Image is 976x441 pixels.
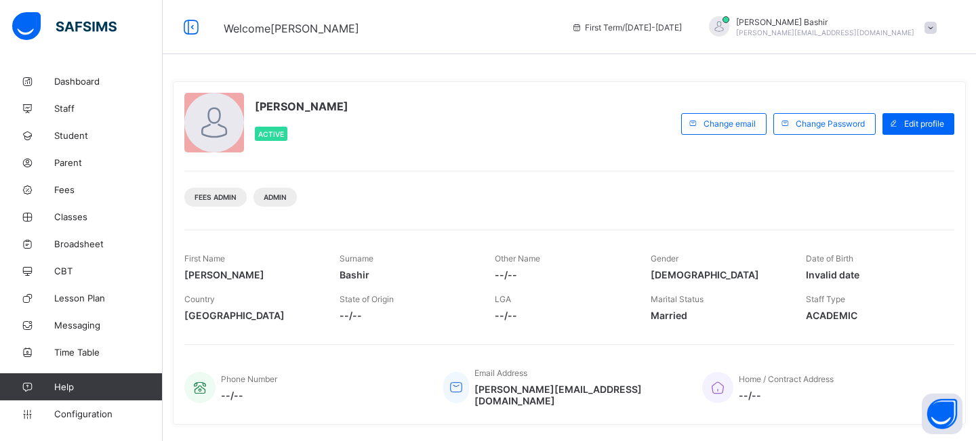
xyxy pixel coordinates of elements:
span: Country [184,294,215,304]
span: Marital Status [651,294,704,304]
span: ACADEMIC [806,310,941,321]
span: Edit profile [904,119,944,129]
span: Email Address [474,368,527,378]
span: Staff [54,103,163,114]
span: [DEMOGRAPHIC_DATA] [651,269,786,280]
span: Classes [54,211,163,222]
span: Other Name [495,253,540,264]
span: First Name [184,253,225,264]
span: --/-- [739,390,834,401]
span: Time Table [54,347,163,358]
span: Help [54,381,162,392]
img: safsims [12,12,117,41]
span: Broadsheet [54,238,163,249]
span: Lesson Plan [54,293,163,303]
span: Welcome [PERSON_NAME] [224,22,359,35]
span: Change Password [796,119,865,129]
span: Fees [54,184,163,195]
span: [PERSON_NAME] Bashir [736,17,914,27]
span: Change email [704,119,756,129]
span: Invalid date [806,269,941,280]
span: Surname [340,253,373,264]
span: CBT [54,266,163,276]
span: Student [54,130,163,141]
span: Bashir [340,269,474,280]
span: Parent [54,157,163,168]
span: --/-- [495,269,630,280]
span: [PERSON_NAME][EMAIL_ADDRESS][DOMAIN_NAME] [736,28,914,37]
span: Gender [651,253,678,264]
span: Configuration [54,408,162,419]
span: Messaging [54,320,163,331]
span: LGA [495,294,511,304]
span: Phone Number [221,374,277,384]
span: --/-- [340,310,474,321]
span: Dashboard [54,76,163,87]
div: HamidBashir [695,16,943,39]
span: Fees Admin [195,193,237,201]
span: State of Origin [340,294,394,304]
button: Open asap [922,394,962,434]
span: [PERSON_NAME] [255,100,348,113]
span: Admin [264,193,287,201]
span: Staff Type [806,294,845,304]
span: Married [651,310,786,321]
span: --/-- [495,310,630,321]
span: [GEOGRAPHIC_DATA] [184,310,319,321]
span: session/term information [571,22,682,33]
span: --/-- [221,390,277,401]
span: Date of Birth [806,253,853,264]
span: Active [258,130,284,138]
span: [PERSON_NAME][EMAIL_ADDRESS][DOMAIN_NAME] [474,383,682,406]
span: Home / Contract Address [739,374,834,384]
span: [PERSON_NAME] [184,269,319,280]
